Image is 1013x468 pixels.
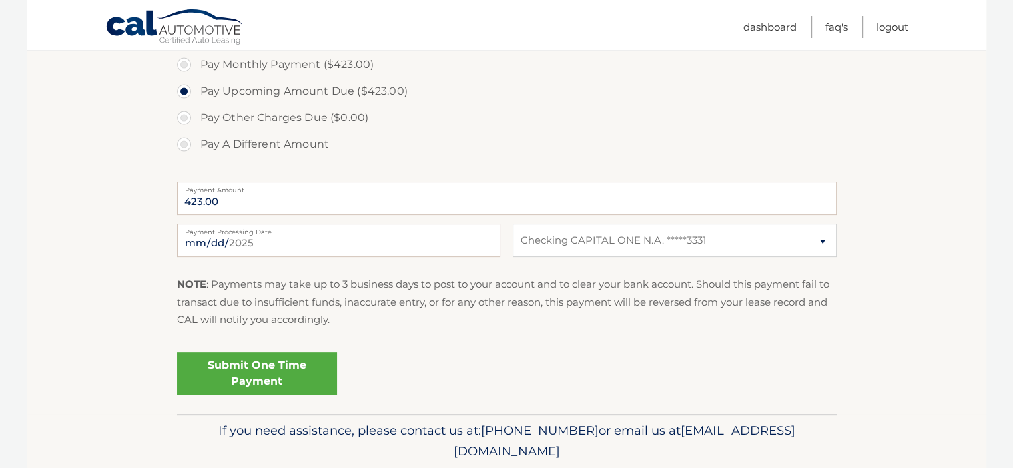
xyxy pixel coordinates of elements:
a: FAQ's [825,16,848,38]
span: [PHONE_NUMBER] [481,423,599,438]
label: Pay A Different Amount [177,131,837,158]
a: Cal Automotive [105,9,245,47]
a: Dashboard [743,16,797,38]
input: Payment Amount [177,182,837,215]
label: Payment Processing Date [177,224,500,234]
p: If you need assistance, please contact us at: or email us at [186,420,828,463]
strong: NOTE [177,278,206,290]
label: Pay Monthly Payment ($423.00) [177,51,837,78]
p: : Payments may take up to 3 business days to post to your account and to clear your bank account.... [177,276,837,328]
label: Payment Amount [177,182,837,192]
a: Logout [876,16,908,38]
label: Pay Other Charges Due ($0.00) [177,105,837,131]
a: Submit One Time Payment [177,352,337,395]
input: Payment Date [177,224,500,257]
label: Pay Upcoming Amount Due ($423.00) [177,78,837,105]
